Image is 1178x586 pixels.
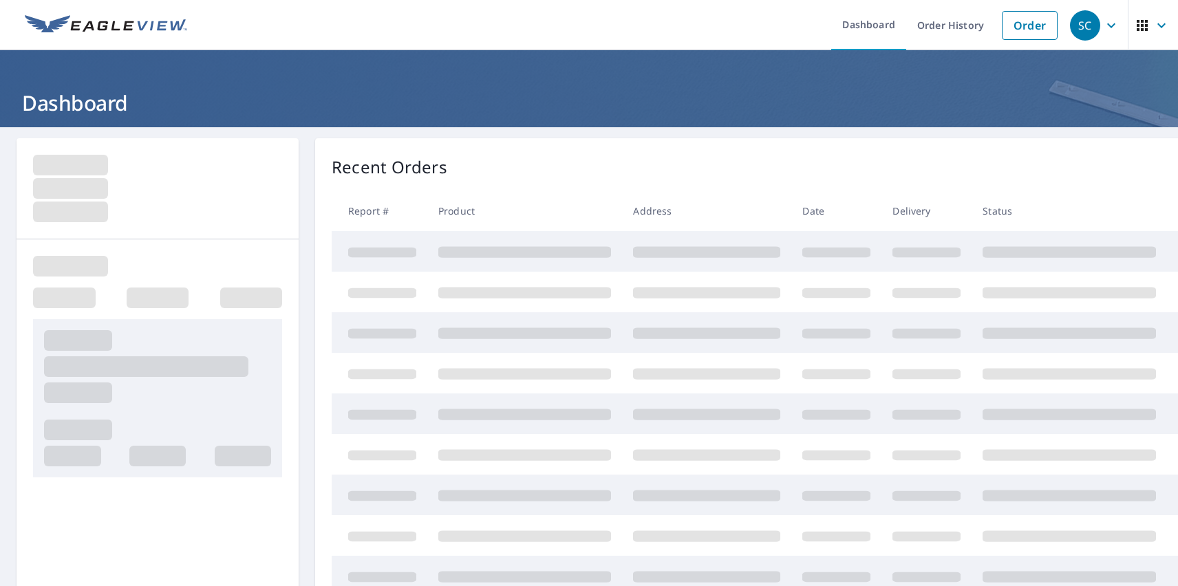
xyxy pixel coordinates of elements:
[25,15,187,36] img: EV Logo
[332,155,447,180] p: Recent Orders
[17,89,1161,117] h1: Dashboard
[972,191,1167,231] th: Status
[332,191,427,231] th: Report #
[427,191,622,231] th: Product
[791,191,881,231] th: Date
[622,191,791,231] th: Address
[881,191,972,231] th: Delivery
[1002,11,1058,40] a: Order
[1070,10,1100,41] div: SC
